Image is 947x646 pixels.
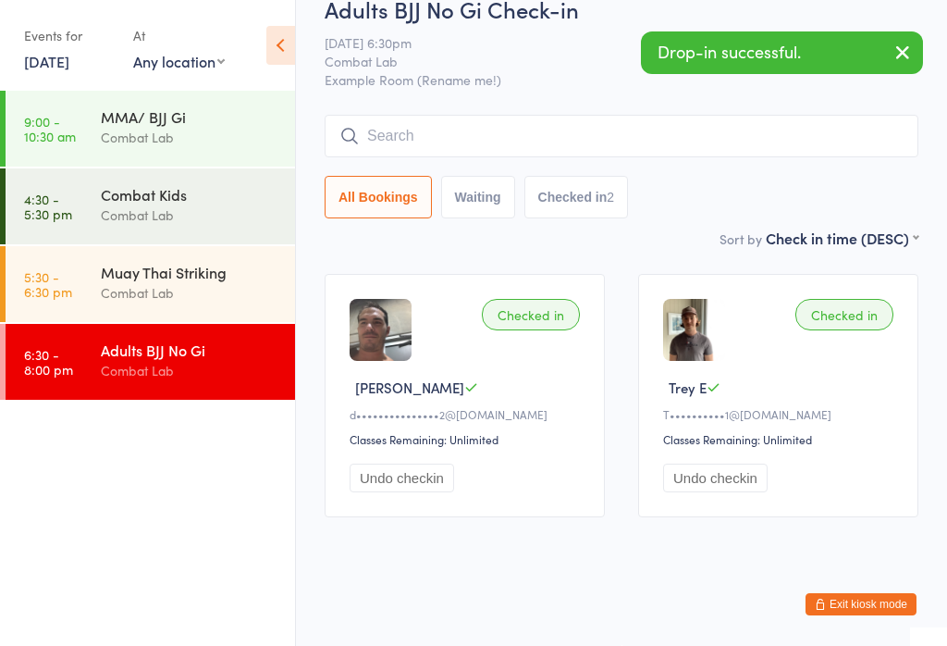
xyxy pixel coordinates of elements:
[350,431,585,447] div: Classes Remaining: Unlimited
[663,464,768,492] button: Undo checkin
[101,184,279,205] div: Combat Kids
[441,176,515,218] button: Waiting
[795,299,893,330] div: Checked in
[24,347,73,377] time: 6:30 - 8:00 pm
[101,127,279,148] div: Combat Lab
[766,228,918,248] div: Check in time (DESC)
[663,431,899,447] div: Classes Remaining: Unlimited
[524,176,629,218] button: Checked in2
[325,52,890,70] span: Combat Lab
[482,299,580,330] div: Checked in
[101,205,279,226] div: Combat Lab
[133,51,225,71] div: Any location
[6,246,295,322] a: 5:30 -6:30 pmMuay Thai StrikingCombat Lab
[325,115,918,157] input: Search
[350,464,454,492] button: Undo checkin
[350,299,412,361] img: image1750327303.png
[806,593,916,615] button: Exit kiosk mode
[669,378,707,397] span: Trey E
[325,176,432,218] button: All Bookings
[133,20,225,51] div: At
[663,299,725,361] img: image1744701292.png
[24,269,72,299] time: 5:30 - 6:30 pm
[325,33,890,52] span: [DATE] 6:30pm
[6,168,295,244] a: 4:30 -5:30 pmCombat KidsCombat Lab
[350,406,585,422] div: d•••••••••••••••2@[DOMAIN_NAME]
[24,192,72,221] time: 4:30 - 5:30 pm
[719,230,762,248] label: Sort by
[24,20,115,51] div: Events for
[101,360,279,381] div: Combat Lab
[6,91,295,167] a: 9:00 -10:30 amMMA/ BJJ GiCombat Lab
[101,106,279,127] div: MMA/ BJJ Gi
[641,31,923,74] div: Drop-in successful.
[101,282,279,304] div: Combat Lab
[24,51,69,71] a: [DATE]
[101,340,279,360] div: Adults BJJ No Gi
[24,114,76,143] time: 9:00 - 10:30 am
[101,262,279,282] div: Muay Thai Striking
[663,406,899,422] div: T••••••••••1@[DOMAIN_NAME]
[607,190,614,205] div: 2
[325,70,918,89] span: Example Room (Rename me!)
[355,378,464,397] span: [PERSON_NAME]
[6,324,295,400] a: 6:30 -8:00 pmAdults BJJ No GiCombat Lab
